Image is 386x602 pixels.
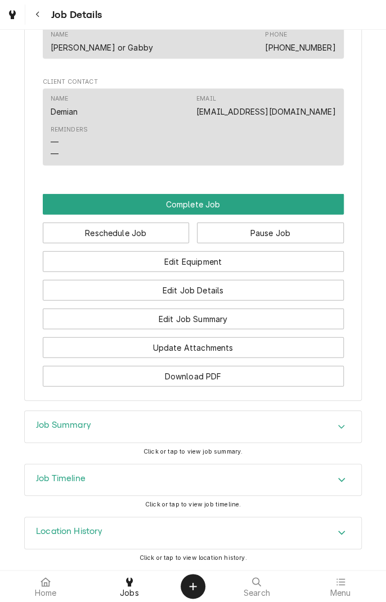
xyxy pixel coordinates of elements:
span: Click or tap to view job summary. [143,447,243,455]
div: Phone [265,30,335,52]
h3: Job Timeline [36,473,86,484]
div: Job Summary [24,410,362,443]
button: Accordion Details Expand Trigger [25,517,361,549]
span: Menu [330,589,351,598]
span: Jobs [120,589,139,598]
div: Accordion Header [25,464,361,496]
div: Name [51,30,154,52]
div: Button Group Row [43,300,344,329]
div: Client Contact List [43,88,344,170]
div: Accordion Header [25,411,361,442]
div: Button Group Row [43,271,344,300]
a: Menu [299,573,382,600]
div: Job Contact [43,13,344,64]
button: Pause Job [197,222,344,243]
span: Click or tap to view location history. [139,554,246,561]
div: Name [51,94,69,103]
span: Search [244,589,270,598]
button: Reschedule Job [43,222,190,243]
a: Search [216,573,298,600]
button: Update Attachments [43,337,344,357]
h3: Job Summary [36,420,91,431]
div: Reminders [51,125,88,134]
button: Edit Job Details [43,279,344,300]
div: Job Contact List [43,24,344,64]
div: Button Group Row [43,357,344,386]
div: Email [196,94,216,103]
div: Button Group Row [43,193,344,214]
div: Demian [51,105,78,117]
div: — [51,147,59,159]
div: Job Timeline [24,464,362,496]
button: Create Object [181,574,205,599]
a: [PHONE_NUMBER] [265,42,335,52]
a: Jobs [88,573,171,600]
div: Button Group Row [43,243,344,271]
span: Job Details [48,7,102,22]
div: Button Group Row [43,329,344,357]
a: Go to Jobs [2,4,23,25]
div: — [51,135,59,147]
button: Accordion Details Expand Trigger [25,411,361,442]
div: [PERSON_NAME] or Gabby [51,41,154,53]
div: Name [51,30,69,39]
a: [EMAIL_ADDRESS][DOMAIN_NAME] [196,106,335,116]
div: Phone [265,30,287,39]
div: Contact [43,24,344,58]
span: Home [35,589,57,598]
button: Complete Job [43,193,344,214]
div: Name [51,94,78,116]
h3: Location History [36,526,103,537]
div: Button Group [43,193,344,386]
button: Accordion Details Expand Trigger [25,464,361,496]
div: Contact [43,88,344,165]
div: Client Contact [43,77,344,170]
div: Email [196,94,335,116]
div: Accordion Header [25,517,361,549]
div: Button Group Row [43,214,344,243]
span: Click or tap to view job timeline. [145,500,241,508]
button: Download PDF [43,365,344,386]
button: Navigate back [28,4,48,25]
button: Edit Job Summary [43,308,344,329]
div: Location History [24,517,362,549]
span: Client Contact [43,77,344,86]
a: Home [5,573,87,600]
div: Reminders [51,125,88,159]
button: Edit Equipment [43,251,344,271]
